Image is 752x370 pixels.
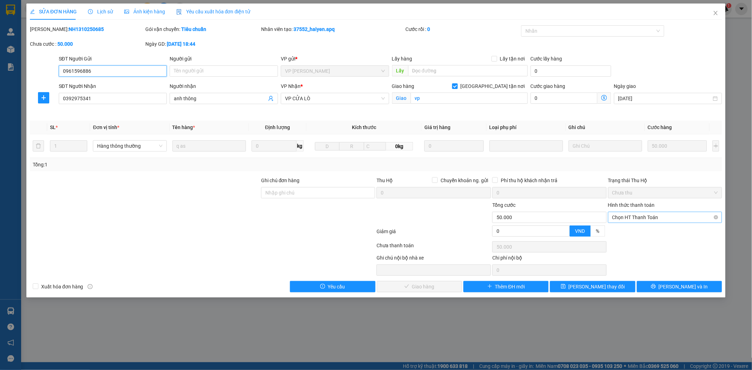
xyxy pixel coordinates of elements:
div: Ghi chú nội bộ nhà xe [377,254,491,264]
span: Hàng thông thường [97,141,162,151]
b: 0 [428,26,430,32]
span: save [561,284,566,289]
span: Định lượng [265,125,290,130]
span: close-circle [714,215,718,219]
span: [PERSON_NAME] thay đổi [569,283,625,291]
span: Tên hàng [172,125,195,130]
span: [GEOGRAPHIC_DATA] tận nơi [458,82,528,90]
span: Đơn vị tính [93,125,119,130]
span: [PERSON_NAME] và In [659,283,708,291]
span: VP CỬA LÒ [285,93,385,104]
button: save[PERSON_NAME] thay đổi [550,281,635,292]
label: Cước giao hàng [531,83,565,89]
span: kg [297,140,304,152]
span: Yêu cầu xuất hóa đơn điện tử [176,9,251,14]
input: 0 [648,140,707,152]
span: 0kg [386,142,413,151]
div: [PERSON_NAME]: [30,25,144,33]
span: Thu Hộ [377,178,393,183]
span: Yêu cầu [328,283,345,291]
button: printer[PERSON_NAME] và In [637,281,722,292]
span: Lấy tận nơi [497,55,528,63]
th: Loại phụ phí [487,121,566,134]
input: R [339,142,364,151]
span: Ảnh kiện hàng [124,9,165,14]
div: Chưa thanh toán [376,242,492,254]
span: VND [575,228,585,234]
button: plus [38,92,49,103]
input: Ghi Chú [569,140,642,152]
span: info-circle [88,284,93,289]
button: Close [706,4,726,23]
span: Lấy hàng [392,56,412,62]
span: VP NGỌC HỒI [285,66,385,76]
b: [DATE] 18:44 [167,41,195,47]
div: Cước rồi : [406,25,520,33]
label: Hình thức thanh toán [608,202,655,208]
div: Trạng thái Thu Hộ [608,177,722,184]
div: SĐT Người Nhận [59,82,167,90]
input: C [364,142,386,151]
div: VP gửi [281,55,389,63]
th: Ghi chú [566,121,645,134]
span: user-add [268,96,274,101]
span: Cước hàng [648,125,672,130]
span: picture [124,9,129,14]
span: Phí thu hộ khách nhận trả [498,177,561,184]
b: 37552_haiyen.apq [293,26,335,32]
label: Ghi chú đơn hàng [261,178,300,183]
span: SỬA ĐƠN HÀNG [30,9,77,14]
span: edit [30,9,35,14]
span: Lấy [392,65,408,76]
span: Xuất hóa đơn hàng [38,283,86,291]
label: Ngày giao [614,83,636,89]
div: Gói vận chuyển: [145,25,260,33]
input: D [315,142,340,151]
input: Cước lấy hàng [531,65,611,77]
button: delete [33,140,44,152]
span: % [596,228,600,234]
span: close [713,10,719,16]
div: Nhân viên tạo: [261,25,404,33]
div: SĐT Người Gửi [59,55,167,63]
span: Chọn HT Thanh Toán [612,212,718,223]
input: Dọc đường [408,65,528,76]
div: Giảm giá [376,228,492,240]
span: Thêm ĐH mới [495,283,525,291]
button: plus [713,140,719,152]
b: NH1310250685 [69,26,104,32]
span: plus [487,284,492,289]
b: 50.000 [57,41,73,47]
div: Người gửi [170,55,278,63]
span: Giá trị hàng [424,125,450,130]
div: Người nhận [170,82,278,90]
span: printer [651,284,656,289]
span: Giao hàng [392,83,415,89]
input: Giao tận nơi [411,92,528,104]
button: checkGiao hàng [377,281,462,292]
span: plus [38,95,49,101]
div: Ngày GD: [145,40,260,48]
span: VP Nhận [281,83,301,89]
span: clock-circle [88,9,93,14]
span: SL [50,125,56,130]
span: exclamation-circle [320,284,325,289]
div: Tổng: 1 [33,161,290,168]
span: Kích thước [352,125,376,130]
input: Ghi chú đơn hàng [261,187,375,198]
span: Chưa thu [612,187,718,198]
button: exclamation-circleYêu cầu [290,281,375,292]
span: dollar-circle [601,95,607,101]
img: icon [176,9,182,15]
input: Ngày giao [618,95,712,102]
b: Tiêu chuẩn [181,26,206,32]
input: 0 [424,140,484,152]
label: Cước lấy hàng [531,56,562,62]
div: Chưa cước : [30,40,144,48]
input: VD: Bàn, Ghế [172,140,246,152]
input: Cước giao hàng [531,92,598,104]
div: Chi phí nội bộ [492,254,607,264]
span: Lịch sử [88,9,113,14]
span: Tổng cước [492,202,516,208]
span: Chuyển khoản ng. gửi [438,177,491,184]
